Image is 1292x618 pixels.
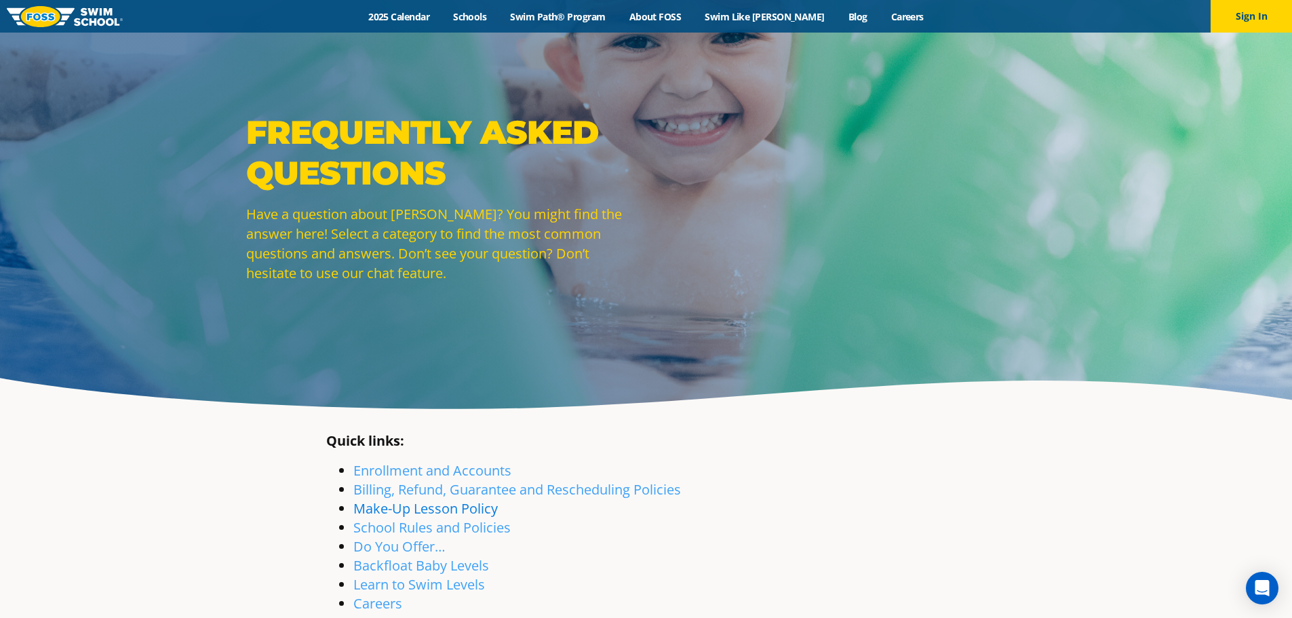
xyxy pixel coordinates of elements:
[357,10,442,23] a: 2025 Calendar
[353,480,681,499] a: Billing, Refund, Guarantee and Rescheduling Policies
[353,537,446,556] a: Do You Offer…
[1246,572,1278,604] div: Open Intercom Messenger
[498,10,617,23] a: Swim Path® Program
[353,556,489,575] a: Backfloat Baby Levels
[353,461,511,480] a: Enrollment and Accounts
[353,518,511,537] a: School Rules and Policies
[693,10,837,23] a: Swim Like [PERSON_NAME]
[246,112,640,193] p: Frequently Asked Questions
[246,204,640,283] p: Have a question about [PERSON_NAME]? You might find the answer here! Select a category to find th...
[617,10,693,23] a: About FOSS
[879,10,935,23] a: Careers
[836,10,879,23] a: Blog
[353,594,402,613] a: Careers
[353,499,498,518] a: Make-Up Lesson Policy
[442,10,498,23] a: Schools
[353,575,485,594] a: Learn to Swim Levels
[326,431,404,450] strong: Quick links:
[7,6,123,27] img: FOSS Swim School Logo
